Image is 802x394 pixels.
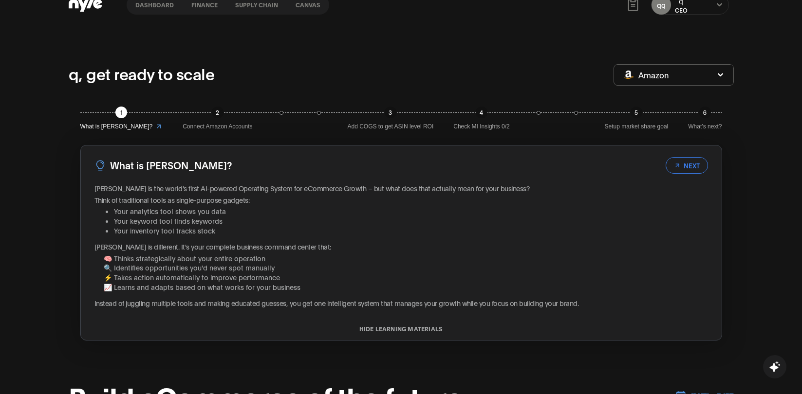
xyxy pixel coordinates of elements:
[110,158,232,173] h3: What is [PERSON_NAME]?
[638,70,669,80] span: Amazon
[605,122,669,131] span: Setup market share goal
[666,157,708,174] button: NEXT
[114,216,708,226] li: Your keyword tool finds keywords
[287,1,329,8] button: Canvas
[212,107,224,118] div: 2
[183,122,252,131] span: Connect Amazon Accounts
[94,298,708,308] p: Instead of juggling multiple tools and making educated guesses, you get one intelligent system th...
[453,122,509,131] span: Check MI Insights 0/2
[385,107,396,118] div: 3
[476,107,487,118] div: 4
[80,122,153,131] span: What is [PERSON_NAME]?
[614,64,734,86] button: Amazon
[94,160,106,171] img: LightBulb
[104,272,708,282] li: ⚡ Takes action automatically to improve performance
[688,122,722,131] span: What’s next?
[69,62,215,85] p: q, get ready to scale
[675,6,688,14] div: CEO
[114,226,708,235] li: Your inventory tool tracks stock
[226,1,287,8] button: Supply chain
[104,282,708,292] li: 📈 Learns and adapts based on what works for your business
[94,183,708,193] p: [PERSON_NAME] is the world's first AI-powered Operating System for eCommerce Growth – but what do...
[631,107,642,118] div: 5
[183,1,226,8] button: finance
[624,71,634,79] img: Amazon
[104,253,708,263] li: 🧠 Thinks strategically about your entire operation
[348,122,434,131] span: Add COGS to get ASIN level ROI
[114,206,708,216] li: Your analytics tool shows you data
[115,107,127,118] div: 1
[127,1,183,8] button: Dashboard
[104,263,708,272] li: 🔍 Identifies opportunities you'd never spot manually
[81,325,722,332] button: HIDE LEARNING MATERIALS
[94,242,708,251] p: [PERSON_NAME] is different. It's your complete business command center that:
[94,195,708,205] p: Think of traditional tools as single-purpose gadgets:
[699,107,711,118] div: 6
